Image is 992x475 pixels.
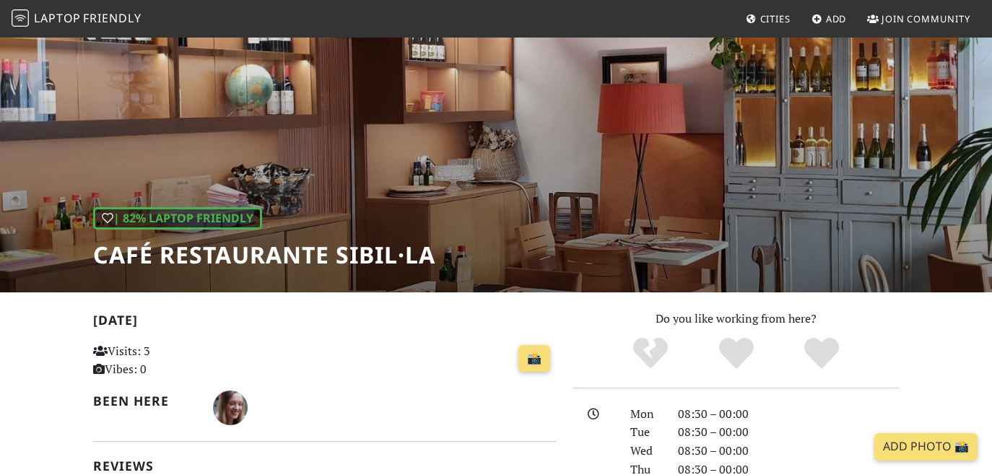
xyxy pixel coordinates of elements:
span: Add [826,12,847,25]
div: Wed [622,442,669,461]
p: Do you like working from here? [573,310,899,328]
a: Cities [740,6,796,32]
a: 📸 [518,345,550,372]
div: 08:30 – 00:00 [669,442,908,461]
a: LaptopFriendly LaptopFriendly [12,6,142,32]
span: Shanna Linnenbank [213,398,248,414]
h1: Café Restaurante Sibil·la [93,241,435,269]
div: 08:30 – 00:00 [669,405,908,424]
div: Yes [693,336,779,372]
span: Join Community [882,12,970,25]
p: Visits: 3 Vibes: 0 [93,342,236,379]
div: No [607,336,693,372]
a: Join Community [861,6,976,32]
span: Laptop [34,10,81,26]
span: Friendly [83,10,141,26]
div: | 82% Laptop Friendly [93,207,262,230]
a: Add [806,6,853,32]
h2: Reviews [93,458,556,474]
div: 08:30 – 00:00 [669,423,908,442]
h2: [DATE] [93,313,556,334]
div: Tue [622,423,669,442]
img: 3107-shanna.jpg [213,391,248,425]
h2: Been here [93,393,196,409]
span: Cities [760,12,791,25]
img: LaptopFriendly [12,9,29,27]
div: Mon [622,405,669,424]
